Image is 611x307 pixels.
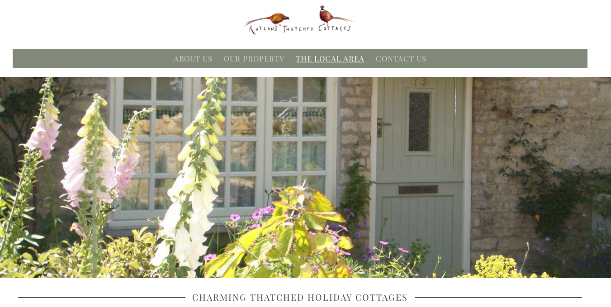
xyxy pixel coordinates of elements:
[244,2,357,36] img: Rutland Thatched Cottages
[224,53,284,63] a: Our Property
[174,53,213,63] a: About Us
[376,53,426,63] a: Contact Us
[185,291,415,303] span: CHARMING THATCHED HOLIDAY COTTAGES
[296,53,365,63] a: The Local Area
